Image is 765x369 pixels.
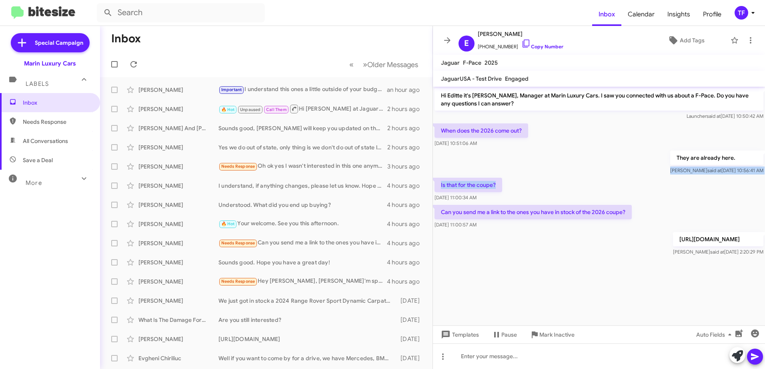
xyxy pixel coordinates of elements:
a: Inbox [592,3,621,26]
div: [PERSON_NAME] [138,335,218,343]
span: Save a Deal [23,156,53,164]
div: Well if you want to come by for a drive, we have Mercedes, BMW's Porsche's all on our lot as well... [218,354,397,362]
span: Mark Inactive [539,327,575,342]
div: 4 hours ago [387,201,426,209]
div: [PERSON_NAME] [138,105,218,113]
span: Inbox [23,99,91,107]
div: Your welcome. See you this afternoon. [218,219,387,228]
span: Jaguar [441,59,460,66]
div: [PERSON_NAME] [138,143,218,151]
span: JaguarUSA - Test Drive [441,75,502,82]
span: Special Campaign [35,39,83,47]
span: [DATE] 11:00:57 AM [435,222,477,228]
button: Next [358,56,423,73]
button: Previous [344,56,358,73]
span: » [363,60,367,69]
div: 4 hours ago [387,182,426,190]
div: [PERSON_NAME] [138,297,218,305]
div: Hi [PERSON_NAME] at Jaguar Marin, wanted to circle back here and see if you would like to come by... [218,104,387,114]
div: [PERSON_NAME] [138,201,218,209]
a: Insights [661,3,697,26]
div: We just got in stock a 2024 Range Rover Sport Dynamic Carpathian Grey Exterior with Black Leather... [218,297,397,305]
div: [PERSON_NAME] [138,258,218,266]
button: Pause [485,327,523,342]
span: said at [707,113,721,119]
div: Sounds good, [PERSON_NAME] will keep you updated on the incoming unit as we get more information ... [218,124,387,132]
span: Engaged [505,75,529,82]
span: More [26,179,42,186]
span: Unpaused [240,107,261,112]
p: When does the 2026 come out? [435,123,528,138]
div: Oh ok yes I wasn't interested in this one anymore [218,162,387,171]
div: [DATE] [397,297,426,305]
div: 2 hours ago [387,143,426,151]
span: 2025 [485,59,498,66]
span: [PHONE_NUMBER] [478,39,563,51]
div: [PERSON_NAME] [138,239,218,247]
div: Can you send me a link to the ones you have in stock of the 2026 coupe? [218,238,387,248]
button: TF [728,6,756,20]
span: Important [221,87,242,92]
div: Hey [PERSON_NAME], [PERSON_NAME]'m speaking on behalf of my father, he doesn't speak English well... [218,277,387,286]
span: Call Them [266,107,287,112]
div: Yes we do out of state, only thing is we don't do out of state leases, we can do out of state fin... [218,143,387,151]
button: Auto Fields [690,327,741,342]
p: Hi Editte it's [PERSON_NAME], Manager at Marin Luxury Cars. I saw you connected with us about a F... [435,88,763,111]
a: Special Campaign [11,33,90,52]
div: [PERSON_NAME] [138,182,218,190]
div: I understand, if anything changes, please let us know. Hope you have a great weekend! [218,182,387,190]
h1: Inbox [111,32,141,45]
div: [PERSON_NAME] [138,220,218,228]
span: Needs Response [221,164,255,169]
span: Needs Response [221,279,255,284]
span: Templates [439,327,479,342]
span: said at [710,249,724,255]
span: Pause [501,327,517,342]
span: Auto Fields [696,327,735,342]
div: 4 hours ago [387,239,426,247]
div: Sounds good. Hope you have a great day! [218,258,387,266]
input: Search [97,3,265,22]
span: [PERSON_NAME] [478,29,563,39]
div: Evgheni Chiriliuc [138,354,218,362]
span: Add Tags [680,33,705,48]
button: Add Tags [645,33,727,48]
div: [PERSON_NAME] And [PERSON_NAME] [138,124,218,132]
a: Copy Number [521,44,563,50]
div: [URL][DOMAIN_NAME] [218,335,397,343]
span: E [464,37,469,50]
div: Marin Luxury Cars [24,60,76,67]
span: « [349,60,354,69]
a: Calendar [621,3,661,26]
button: Mark Inactive [523,327,581,342]
div: What Is The Damage For Accident And P [138,316,218,324]
span: F-Pace [463,59,481,66]
p: They are already here. [670,151,763,165]
div: I understand this ones a little outside of your budget, but this is literally a brand new car and... [218,85,387,94]
div: 2 hours ago [387,124,426,132]
span: [PERSON_NAME] [DATE] 2:20:29 PM [673,249,763,255]
button: Templates [433,327,485,342]
div: 3 hours ago [387,163,426,171]
div: [PERSON_NAME] [138,278,218,286]
div: 4 hours ago [387,258,426,266]
div: 2 hours ago [387,105,426,113]
div: 4 hours ago [387,278,426,286]
p: Can you send me a link to the ones you have in stock of the 2026 coupe? [435,205,632,219]
div: Are you still interested? [218,316,397,324]
div: [DATE] [397,335,426,343]
p: [URL][DOMAIN_NAME] [673,232,763,246]
span: [DATE] 11:00:34 AM [435,194,477,200]
div: an hour ago [387,86,426,94]
p: Is that for the coupe? [435,178,502,192]
span: said at [707,167,721,173]
span: Needs Response [221,240,255,246]
div: TF [735,6,748,20]
span: [DATE] 10:51:06 AM [435,140,477,146]
div: Understood. What did you end up buying? [218,201,387,209]
span: [PERSON_NAME] [DATE] 10:56:41 AM [670,167,763,173]
nav: Page navigation example [345,56,423,73]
